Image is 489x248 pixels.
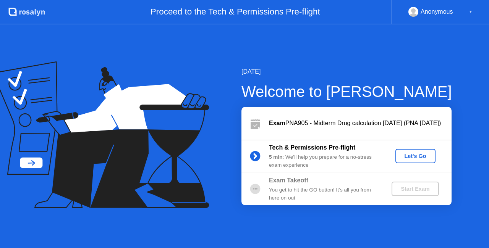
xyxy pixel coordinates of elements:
div: You get to hit the GO button! It’s all you from here on out [269,186,379,202]
button: Start Exam [392,182,439,196]
div: [DATE] [241,67,452,76]
div: : We’ll help you prepare for a no-stress exam experience [269,153,379,169]
div: Anonymous [421,7,453,17]
b: Exam [269,120,285,126]
b: Tech & Permissions Pre-flight [269,144,355,151]
b: 5 min [269,154,283,160]
div: Start Exam [395,186,436,192]
button: Let's Go [395,149,436,163]
b: Exam Takeoff [269,177,308,184]
div: PNA905 - Midterm Drug calculation [DATE] (PNA [DATE]) [269,119,452,128]
div: Welcome to [PERSON_NAME] [241,80,452,103]
div: ▼ [469,7,473,17]
div: Let's Go [398,153,432,159]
